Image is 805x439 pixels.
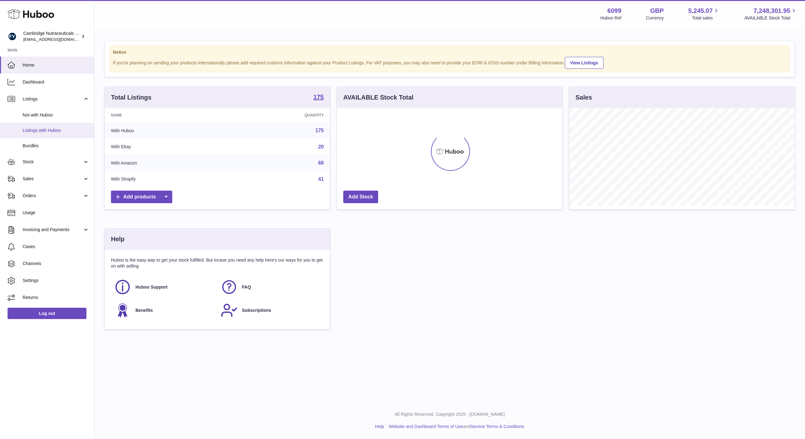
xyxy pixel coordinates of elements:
td: With Amazon [105,155,228,171]
img: huboo@camnutra.com [8,32,17,41]
span: Huboo Support [135,284,168,290]
td: With Shopify [105,171,228,187]
div: Currency [646,15,664,21]
a: Huboo Support [114,279,214,295]
span: Bundles [23,143,89,149]
a: Website and Dashboard Terms of Use [389,424,463,429]
a: 5,245.07 Total sales [688,7,720,21]
a: Add Stock [343,191,378,203]
h3: Total Listings [111,93,152,102]
a: Add products [111,191,172,203]
span: Cases [23,244,89,250]
div: Huboo Ref [600,15,621,21]
span: Dashboard [23,79,89,85]
span: Subscriptions [242,307,271,313]
a: Subscriptions [221,302,321,319]
span: Settings [23,278,89,284]
span: Benefits [135,307,153,313]
span: Channels [23,261,89,267]
h3: Sales [576,93,592,102]
span: FAQ [242,284,251,290]
strong: Notice [113,49,786,55]
strong: GBP [650,7,664,15]
h3: AVAILABLE Stock Total [343,93,413,102]
a: Log out [8,308,86,319]
a: Benefits [114,302,214,319]
a: FAQ [221,279,321,295]
a: Help [375,424,384,429]
span: Not with Huboo [23,112,89,118]
h3: Help [111,235,124,243]
span: Total sales [692,15,720,21]
span: Stock [23,159,83,165]
p: Huboo is the easy way to get your stock fulfilled. But incase you need any help here's our ways f... [111,257,324,269]
span: Usage [23,210,89,216]
span: 5,245.07 [688,7,713,15]
p: All Rights Reserved. Copyright 2025 - [DOMAIN_NAME] [99,411,800,417]
div: Cambridge Nutraceuticals Ltd [23,30,80,42]
span: Returns [23,295,89,301]
td: With Ebay [105,139,228,155]
span: Invoicing and Payments [23,227,83,233]
th: Name [105,108,228,122]
td: With Huboo [105,122,228,139]
span: AVAILABLE Stock Total [744,15,797,21]
strong: 6099 [607,7,621,15]
span: Home [23,62,89,68]
a: 7,248,301.95 AVAILABLE Stock Total [744,7,797,21]
a: 20 [318,144,324,149]
strong: 175 [313,94,324,100]
span: Listings with Huboo [23,127,89,133]
a: 175 [315,128,324,133]
th: Quantity [228,108,330,122]
a: 41 [318,176,324,182]
span: 7,248,301.95 [753,7,790,15]
span: Listings [23,96,83,102]
a: 68 [318,160,324,165]
span: Sales [23,176,83,182]
a: View Listings [565,57,604,69]
a: 175 [313,94,324,101]
div: If you're planning on sending your products internationally please add required customs informati... [113,56,786,69]
a: Service Terms & Conditions [470,424,524,429]
span: [EMAIL_ADDRESS][DOMAIN_NAME] [23,37,92,42]
span: Orders [23,193,83,199]
li: and [387,424,524,430]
